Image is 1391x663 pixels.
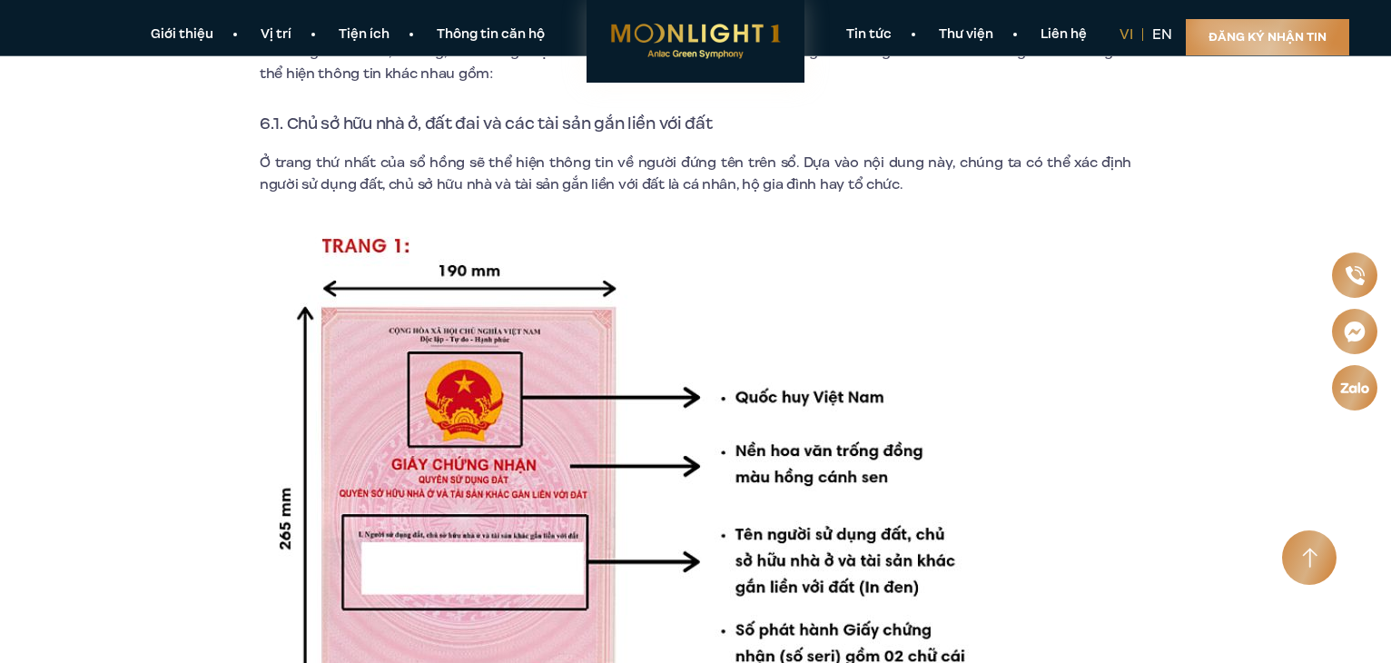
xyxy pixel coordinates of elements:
span: 6.1. Chủ sở hữu nhà ở, đất đai và các tài sản gắn liền với đất [260,112,713,135]
a: Thông tin căn hộ [413,25,568,45]
a: Thư viện [915,25,1017,45]
a: Vị trí [237,25,315,45]
a: Tin tức [823,25,915,45]
a: Tiện ích [315,25,413,45]
a: en [1152,25,1172,45]
a: Liên hệ [1017,25,1110,45]
img: Phone icon [1343,263,1366,287]
a: Giới thiệu [127,25,237,45]
img: Messenger icon [1341,318,1368,344]
a: vi [1120,25,1133,45]
span: Ở trang thứ nhất của sổ hồng sẽ thể hiện thông tin về người đứng tên trên sổ. Dựa vào nội dung nà... [260,153,1131,194]
span: Theo quy định, Sổ hồng chính là tên gọi của Giấy chứng nhận quyền sử dụng đất, quyền sở hữu nhà ở... [260,20,1131,84]
img: Arrow icon [1302,548,1317,569]
a: Đăng ký nhận tin [1186,19,1349,55]
img: Zalo icon [1338,379,1370,397]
